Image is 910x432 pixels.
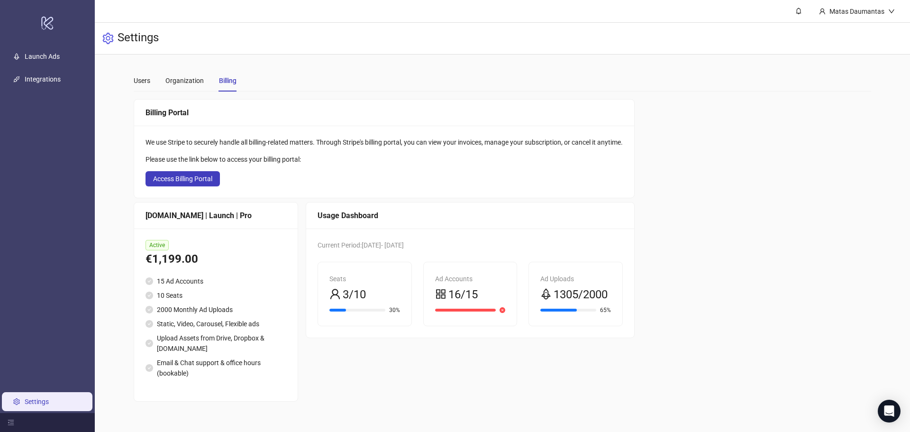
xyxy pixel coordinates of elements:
[146,306,153,313] span: check-circle
[146,107,623,119] div: Billing Portal
[389,307,400,313] span: 30%
[146,250,286,268] div: €1,199.00
[146,137,623,147] div: We use Stripe to securely handle all billing-related matters. Through Stripe's billing portal, yo...
[819,8,826,15] span: user
[146,171,220,186] button: Access Billing Portal
[146,364,153,372] span: check-circle
[146,358,286,378] li: Email & Chat support & office hours (bookable)
[146,292,153,299] span: check-circle
[146,333,286,354] li: Upload Assets from Drive, Dropbox & [DOMAIN_NAME]
[540,288,552,300] span: rocket
[25,53,60,60] a: Launch Ads
[888,8,895,15] span: down
[146,340,153,347] span: check-circle
[318,210,623,221] div: Usage Dashboard
[318,241,404,249] span: Current Period: [DATE] - [DATE]
[435,274,506,284] div: Ad Accounts
[219,75,237,86] div: Billing
[329,274,400,284] div: Seats
[435,288,446,300] span: appstore
[146,290,286,301] li: 10 Seats
[448,286,478,304] span: 16/15
[878,400,901,423] div: Open Intercom Messenger
[146,154,623,165] div: Please use the link below to access your billing portal:
[600,307,611,313] span: 65%
[146,277,153,285] span: check-circle
[329,288,341,300] span: user
[554,286,608,304] span: 1305/2000
[134,75,150,86] div: Users
[165,75,204,86] div: Organization
[146,210,286,221] div: [DOMAIN_NAME] | Launch | Pro
[146,319,286,329] li: Static, Video, Carousel, Flexible ads
[826,6,888,17] div: Matas Daumantas
[343,286,366,304] span: 3/10
[102,33,114,44] span: setting
[146,320,153,328] span: check-circle
[8,419,14,426] span: menu-fold
[25,75,61,83] a: Integrations
[540,274,611,284] div: Ad Uploads
[146,276,286,286] li: 15 Ad Accounts
[500,307,505,313] span: close-circle
[146,240,169,250] span: Active
[118,30,159,46] h3: Settings
[25,398,49,405] a: Settings
[795,8,802,14] span: bell
[146,304,286,315] li: 2000 Monthly Ad Uploads
[153,175,212,183] span: Access Billing Portal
